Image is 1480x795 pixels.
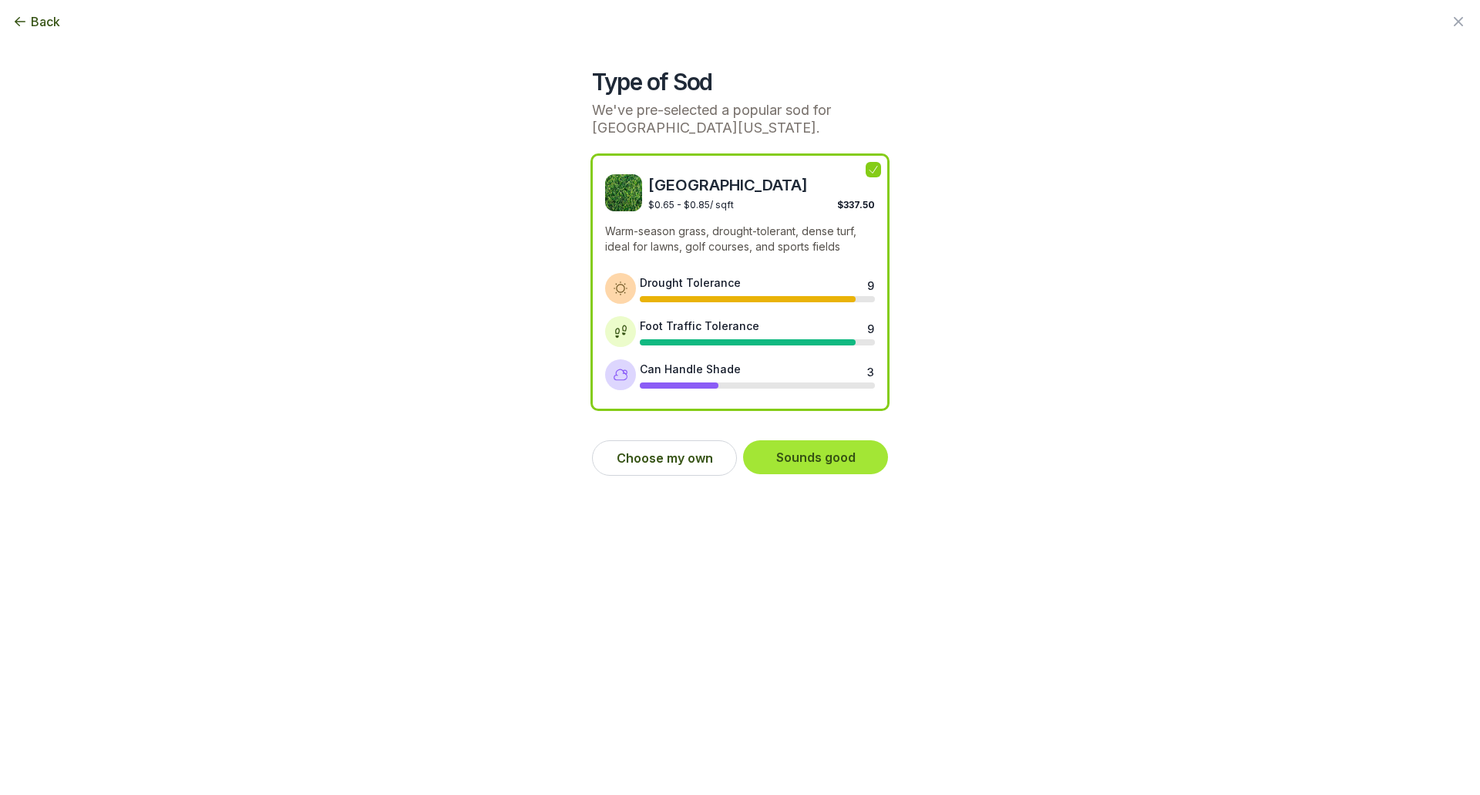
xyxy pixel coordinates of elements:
[640,275,741,291] div: Drought Tolerance
[592,68,888,96] h2: Type of Sod
[605,224,875,254] p: Warm-season grass, drought-tolerant, dense turf, ideal for lawns, golf courses, and sports fields
[640,318,759,334] div: Foot Traffic Tolerance
[592,102,888,136] p: We've pre-selected a popular sod for [GEOGRAPHIC_DATA][US_STATE].
[613,324,628,339] img: Foot traffic tolerance icon
[592,440,737,476] button: Choose my own
[867,364,873,376] div: 3
[12,12,60,31] button: Back
[867,278,873,290] div: 9
[648,199,734,211] span: $0.65 - $0.85 / sqft
[613,367,628,382] img: Shade tolerance icon
[605,174,642,211] img: Bermuda sod image
[743,440,888,474] button: Sounds good
[648,174,875,196] span: [GEOGRAPHIC_DATA]
[837,199,875,211] span: $337.50
[640,361,741,377] div: Can Handle Shade
[867,321,873,333] div: 9
[613,281,628,296] img: Drought tolerance icon
[31,12,60,31] span: Back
